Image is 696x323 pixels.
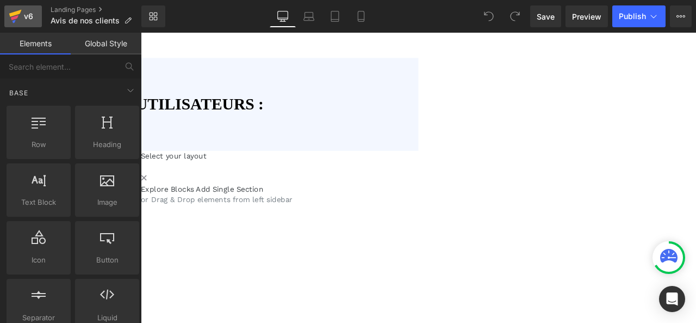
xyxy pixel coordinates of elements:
[322,5,348,27] a: Tablet
[65,180,145,191] a: Add Single Section
[296,5,322,27] a: Laptop
[10,197,67,208] span: Text Block
[348,5,374,27] a: Mobile
[537,11,555,22] span: Save
[22,9,35,23] div: v6
[4,5,42,27] a: v6
[10,254,67,266] span: Icon
[51,16,120,25] span: Avis de nos clients
[659,286,685,312] div: Open Intercom Messenger
[78,254,136,266] span: Button
[141,5,165,27] a: New Library
[51,5,141,14] a: Landing Pages
[619,12,646,21] span: Publish
[478,5,500,27] button: Undo
[78,139,136,150] span: Heading
[270,5,296,27] a: Desktop
[612,5,666,27] button: Publish
[565,5,608,27] a: Preview
[504,5,526,27] button: Redo
[71,33,141,54] a: Global Style
[10,139,67,150] span: Row
[670,5,692,27] button: More
[8,88,29,98] span: Base
[78,197,136,208] span: Image
[572,11,601,22] span: Preview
